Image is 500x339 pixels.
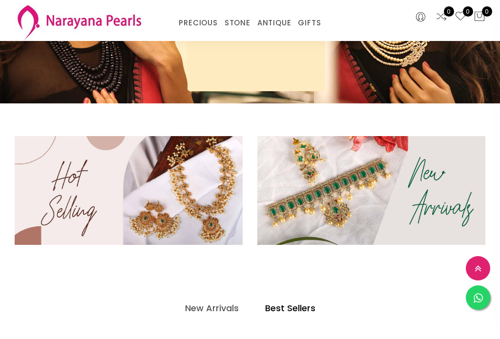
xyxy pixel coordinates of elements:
h4: Best Sellers [265,302,315,314]
span: 0 [463,6,473,17]
a: STONE [225,16,250,30]
span: 0 [444,6,454,17]
a: ANTIQUE [257,16,292,30]
span: 0 [482,6,492,17]
a: GIFTS [298,16,321,30]
a: 0 [455,11,466,23]
h4: New Arrivals [185,302,239,314]
a: 0 [436,11,447,23]
button: 0 [474,11,485,23]
a: PRECIOUS [179,16,217,30]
